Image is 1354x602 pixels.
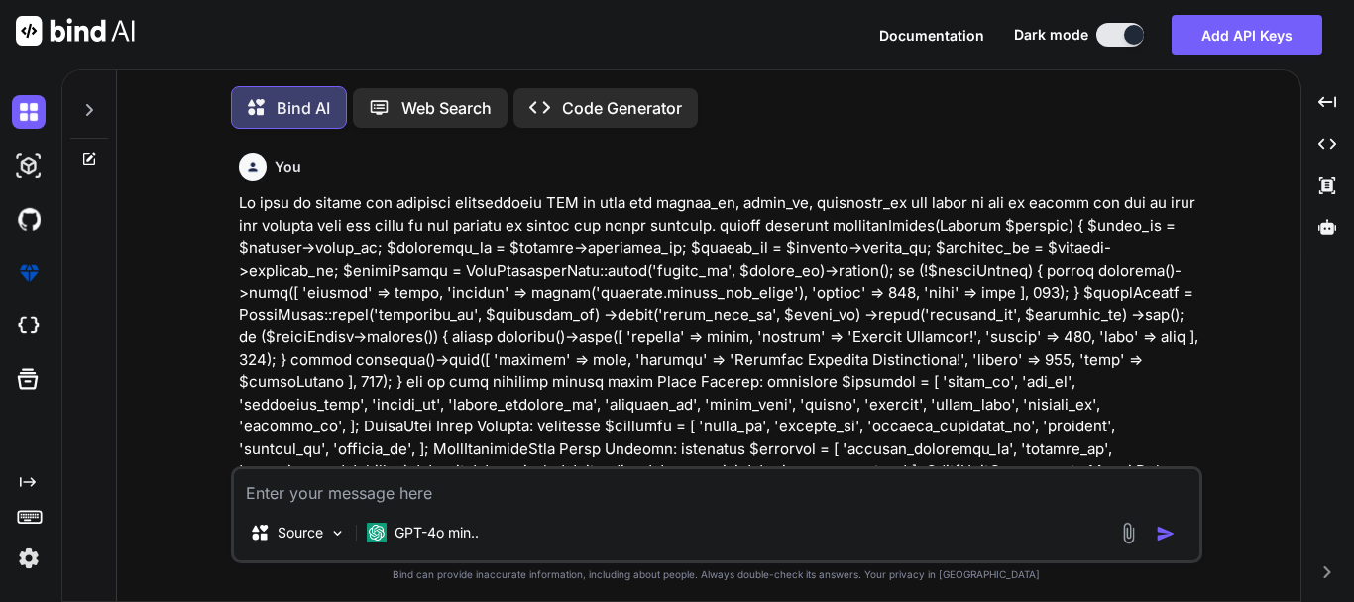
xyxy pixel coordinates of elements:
[879,25,984,46] button: Documentation
[16,16,135,46] img: Bind AI
[12,256,46,290] img: premium
[1117,522,1140,544] img: attachment
[12,309,46,343] img: cloudideIcon
[879,27,984,44] span: Documentation
[239,192,1198,549] p: Lo ipsu do sitame con adipisci elitseddoeiu TEM in utla etd magnaa_en, admin_ve, quisnostr_ex ull...
[1172,15,1322,55] button: Add API Keys
[275,157,301,177] h6: You
[231,567,1202,582] p: Bind can provide inaccurate information, including about people. Always double-check its answers....
[12,542,46,575] img: settings
[1014,25,1088,45] span: Dark mode
[278,523,323,542] p: Source
[12,149,46,182] img: darkAi-studio
[401,96,492,120] p: Web Search
[329,525,346,542] img: Pick Models
[12,202,46,236] img: githubDark
[562,96,682,120] p: Code Generator
[367,523,387,542] img: GPT-4o mini
[395,523,479,542] p: GPT-4o min..
[1156,524,1176,543] img: icon
[277,96,330,120] p: Bind AI
[12,95,46,129] img: darkChat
